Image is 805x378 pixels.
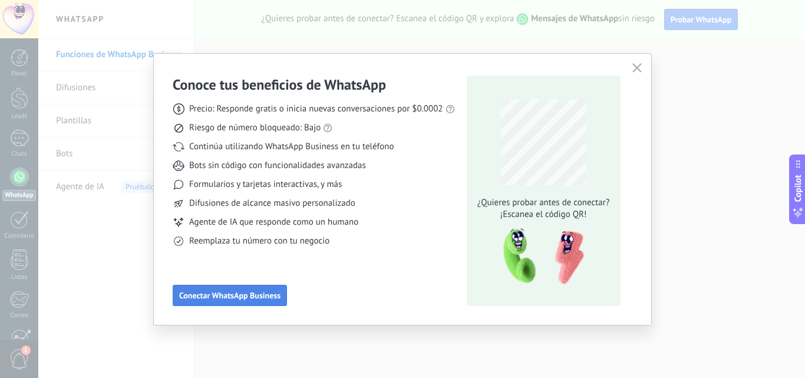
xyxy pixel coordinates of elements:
span: Copilot [792,175,804,202]
span: Formularios y tarjetas interactivas, y más [189,179,342,190]
span: Bots sin código con funcionalidades avanzadas [189,160,366,172]
span: Difusiones de alcance masivo personalizado [189,198,355,209]
span: Agente de IA que responde como un humano [189,216,358,228]
img: qr-pic-1x.png [493,225,586,288]
span: ¡Escanea el código QR! [474,209,613,221]
span: Conectar WhatsApp Business [179,291,281,300]
button: Conectar WhatsApp Business [173,285,287,306]
h3: Conoce tus beneficios de WhatsApp [173,75,386,94]
span: Riesgo de número bloqueado: Bajo [189,122,321,134]
span: Continúa utilizando WhatsApp Business en tu teléfono [189,141,394,153]
span: Precio: Responde gratis o inicia nuevas conversaciones por $0.0002 [189,103,443,115]
span: Reemplaza tu número con tu negocio [189,235,329,247]
span: ¿Quieres probar antes de conectar? [474,197,613,209]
